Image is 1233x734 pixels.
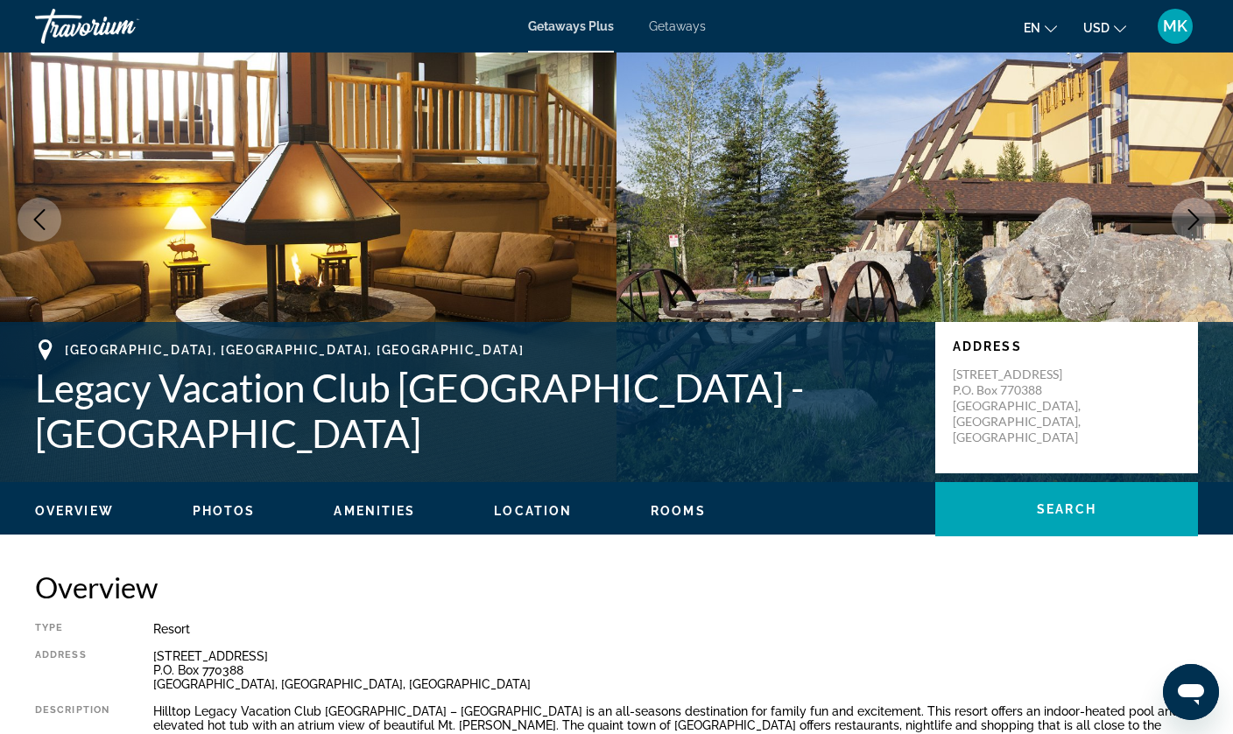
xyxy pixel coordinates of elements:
span: Photos [193,504,256,518]
a: Getaways [649,19,706,33]
button: Amenities [334,503,415,519]
button: Search [935,482,1198,536]
button: Overview [35,503,114,519]
button: Next image [1172,198,1215,241]
a: Getaways Plus [528,19,614,33]
button: Photos [193,503,256,519]
button: User Menu [1152,8,1198,45]
button: Change currency [1083,15,1126,40]
span: MK [1163,17,1187,35]
button: Change language [1024,15,1057,40]
h1: Legacy Vacation Club [GEOGRAPHIC_DATA] - [GEOGRAPHIC_DATA] [35,365,918,456]
span: Search [1037,502,1096,516]
p: [STREET_ADDRESS] P.O. Box 770388 [GEOGRAPHIC_DATA], [GEOGRAPHIC_DATA], [GEOGRAPHIC_DATA] [953,367,1093,445]
p: Address [953,339,1180,353]
div: [STREET_ADDRESS] P.O. Box 770388 [GEOGRAPHIC_DATA], [GEOGRAPHIC_DATA], [GEOGRAPHIC_DATA] [153,649,1198,691]
a: Travorium [35,3,210,49]
div: Address [35,649,109,691]
div: Resort [153,622,1198,636]
iframe: Button to launch messaging window [1163,664,1219,720]
h2: Overview [35,570,1198,605]
button: Location [494,503,572,519]
button: Previous image [18,198,61,241]
div: Type [35,622,109,636]
span: en [1024,21,1040,35]
button: Rooms [651,503,706,519]
span: Amenities [334,504,415,518]
span: USD [1083,21,1110,35]
span: [GEOGRAPHIC_DATA], [GEOGRAPHIC_DATA], [GEOGRAPHIC_DATA] [65,343,524,357]
span: Location [494,504,572,518]
span: Rooms [651,504,706,518]
span: Overview [35,504,114,518]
